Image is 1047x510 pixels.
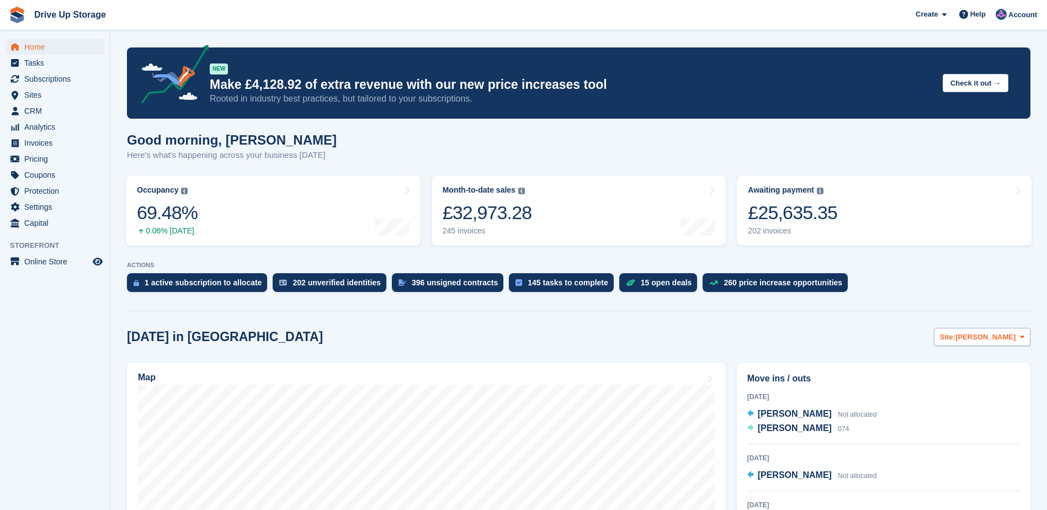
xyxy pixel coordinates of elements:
a: menu [6,151,104,167]
span: Home [24,39,91,55]
a: menu [6,55,104,71]
span: Account [1008,9,1037,20]
a: 15 open deals [619,273,703,297]
a: menu [6,254,104,269]
h2: [DATE] in [GEOGRAPHIC_DATA] [127,330,323,344]
a: Awaiting payment £25,635.35 202 invoices [737,176,1032,246]
img: price-adjustments-announcement-icon-8257ccfd72463d97f412b2fc003d46551f7dbcb40ab6d574587a9cd5c0d94... [132,45,209,108]
a: [PERSON_NAME] 074 [747,422,849,436]
span: Storefront [10,240,110,251]
div: 202 unverified identities [293,278,381,287]
div: 145 tasks to complete [528,278,608,287]
a: Drive Up Storage [30,6,110,24]
div: £32,973.28 [443,201,532,224]
img: task-75834270c22a3079a89374b754ae025e5fb1db73e45f91037f5363f120a921f8.svg [515,279,522,286]
span: [PERSON_NAME] [758,409,832,418]
span: Not allocated [838,472,876,480]
span: [PERSON_NAME] [758,423,832,433]
span: Coupons [24,167,91,183]
h1: Good morning, [PERSON_NAME] [127,132,337,147]
div: [DATE] [747,453,1020,463]
div: 0.06% [DATE] [137,226,198,236]
span: Invoices [24,135,91,151]
div: NEW [210,63,228,75]
img: icon-info-grey-7440780725fd019a000dd9b08b2336e03edf1995a4989e88bcd33f0948082b44.svg [817,188,823,194]
span: 074 [838,425,849,433]
img: icon-info-grey-7440780725fd019a000dd9b08b2336e03edf1995a4989e88bcd33f0948082b44.svg [518,188,525,194]
a: menu [6,87,104,103]
a: Month-to-date sales £32,973.28 245 invoices [432,176,726,246]
span: Capital [24,215,91,231]
a: menu [6,39,104,55]
a: menu [6,183,104,199]
a: 202 unverified identities [273,273,392,297]
div: Awaiting payment [748,185,814,195]
div: [DATE] [747,500,1020,510]
span: Create [916,9,938,20]
div: 245 invoices [443,226,532,236]
img: Andy [996,9,1007,20]
p: ACTIONS [127,262,1030,269]
span: Not allocated [838,411,876,418]
p: Rooted in industry best practices, but tailored to your subscriptions. [210,93,934,105]
h2: Move ins / outs [747,372,1020,385]
a: menu [6,119,104,135]
p: Make £4,128.92 of extra revenue with our new price increases tool [210,77,934,93]
h2: Map [138,373,156,382]
a: menu [6,135,104,151]
span: Help [970,9,986,20]
span: Tasks [24,55,91,71]
img: price_increase_opportunities-93ffe204e8149a01c8c9dc8f82e8f89637d9d84a8eef4429ea346261dce0b2c0.svg [709,280,718,285]
img: verify_identity-adf6edd0f0f0b5bbfe63781bf79b02c33cf7c696d77639b501bdc392416b5a36.svg [279,279,287,286]
span: [PERSON_NAME] [758,470,832,480]
span: Online Store [24,254,91,269]
span: Pricing [24,151,91,167]
img: active_subscription_to_allocate_icon-d502201f5373d7db506a760aba3b589e785aa758c864c3986d89f69b8ff3... [134,279,139,286]
a: 145 tasks to complete [509,273,619,297]
img: contract_signature_icon-13c848040528278c33f63329250d36e43548de30e8caae1d1a13099fd9432cc5.svg [398,279,406,286]
a: Preview store [91,255,104,268]
div: [DATE] [747,392,1020,402]
a: menu [6,167,104,183]
a: 260 price increase opportunities [703,273,853,297]
span: CRM [24,103,91,119]
div: 260 price increase opportunities [724,278,842,287]
span: Subscriptions [24,71,91,87]
div: 1 active subscription to allocate [145,278,262,287]
a: menu [6,103,104,119]
a: [PERSON_NAME] Not allocated [747,469,877,483]
img: icon-info-grey-7440780725fd019a000dd9b08b2336e03edf1995a4989e88bcd33f0948082b44.svg [181,188,188,194]
div: £25,635.35 [748,201,837,224]
div: Month-to-date sales [443,185,515,195]
a: Occupancy 69.48% 0.06% [DATE] [126,176,421,246]
div: 202 invoices [748,226,837,236]
span: [PERSON_NAME] [955,332,1016,343]
img: stora-icon-8386f47178a22dfd0bd8f6a31ec36ba5ce8667c1dd55bd0f319d3a0aa187defe.svg [9,7,25,23]
span: Site: [940,332,955,343]
img: deal-1b604bf984904fb50ccaf53a9ad4b4a5d6e5aea283cecdc64d6e3604feb123c2.svg [626,279,635,286]
span: Settings [24,199,91,215]
a: menu [6,215,104,231]
a: [PERSON_NAME] Not allocated [747,407,877,422]
a: menu [6,199,104,215]
div: Occupancy [137,185,178,195]
div: 396 unsigned contracts [412,278,498,287]
p: Here's what's happening across your business [DATE] [127,149,337,162]
div: 15 open deals [641,278,692,287]
a: 1 active subscription to allocate [127,273,273,297]
button: Check it out → [943,74,1008,92]
a: 396 unsigned contracts [392,273,509,297]
span: Analytics [24,119,91,135]
div: 69.48% [137,201,198,224]
span: Sites [24,87,91,103]
button: Site: [PERSON_NAME] [934,328,1030,346]
span: Protection [24,183,91,199]
a: menu [6,71,104,87]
